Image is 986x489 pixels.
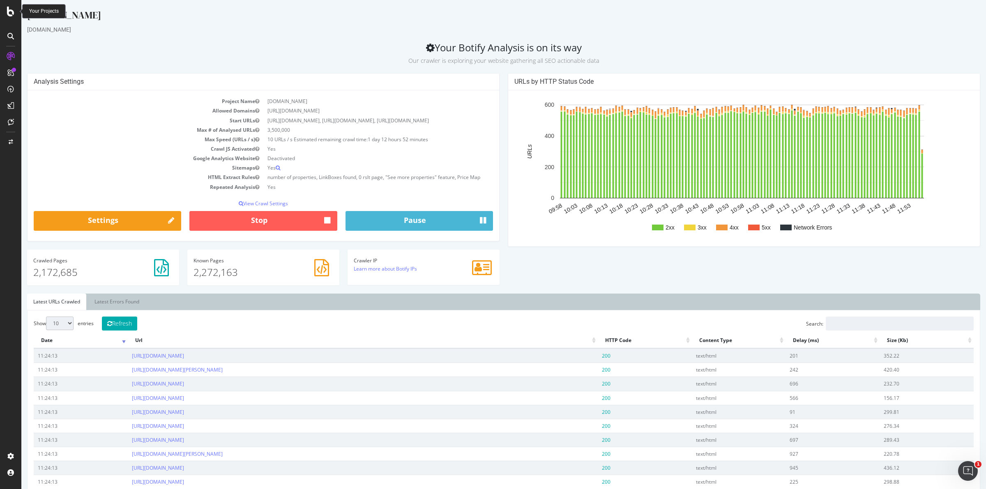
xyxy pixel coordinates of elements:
[493,78,952,86] h4: URLs by HTTP Status Code
[784,202,800,215] text: 11:23
[6,8,959,25] div: [DOMAIN_NAME]
[505,145,511,159] text: URLs
[523,164,533,170] text: 200
[858,475,952,489] td: 298.88
[858,405,952,419] td: 299.81
[111,409,163,416] a: [URL][DOMAIN_NAME]
[12,363,106,377] td: 11:24:13
[581,409,589,416] span: 200
[602,202,618,215] text: 10:23
[858,447,952,461] td: 220.78
[12,135,242,144] td: Max Speed (URLs / s)
[764,391,858,405] td: 566
[12,349,106,363] td: 11:24:13
[814,202,830,215] text: 11:33
[81,317,116,331] button: Refresh
[799,202,815,215] text: 11:28
[242,182,472,192] td: Yes
[242,96,472,106] td: [DOMAIN_NAME]
[172,265,312,279] p: 2,272,163
[858,433,952,447] td: 289.43
[557,202,573,215] text: 10:08
[111,366,201,373] a: [URL][DOMAIN_NAME][PERSON_NAME]
[493,96,948,240] div: A chart.
[581,450,589,457] span: 200
[12,433,106,447] td: 11:24:13
[676,224,685,231] text: 3xx
[764,461,858,475] td: 945
[12,333,106,349] th: Date: activate to sort column ascending
[324,211,472,231] button: Pause
[764,349,858,363] td: 201
[6,294,65,310] a: Latest URLs Crawled
[12,258,152,263] h4: Pages Crawled
[858,333,952,349] th: Size (Kb): activate to sort column ascending
[332,265,396,272] a: Learn more about Botify IPs
[663,202,679,215] text: 10:43
[844,202,860,215] text: 11:43
[647,202,663,215] text: 10:38
[581,422,589,429] span: 200
[670,363,765,377] td: text/html
[581,436,589,443] span: 200
[581,366,589,373] span: 200
[111,464,163,471] a: [URL][DOMAIN_NAME]
[12,211,160,231] a: Settings
[764,447,858,461] td: 927
[242,125,472,135] td: 3,500,000
[678,202,694,215] text: 10:48
[242,135,472,144] td: 10 URLs / s Estimated remaining crawl time:
[12,447,106,461] td: 11:24:13
[708,202,724,215] text: 10:58
[12,405,106,419] td: 11:24:13
[785,317,952,331] label: Search:
[670,349,765,363] td: text/html
[12,163,242,172] td: Sitemaps
[541,202,558,215] text: 10:03
[12,172,242,182] td: HTML Extract Rules
[581,464,589,471] span: 200
[172,258,312,263] h4: Pages Known
[12,78,472,86] h4: Analysis Settings
[769,202,785,215] text: 11:18
[67,294,124,310] a: Latest Errors Found
[738,202,754,215] text: 11:08
[740,224,749,231] text: 5xx
[858,363,952,377] td: 420.40
[242,116,472,125] td: [URL][DOMAIN_NAME], [URL][DOMAIN_NAME], [URL][DOMAIN_NAME]
[708,224,717,231] text: 4xx
[723,202,739,215] text: 11:03
[111,395,163,402] a: [URL][DOMAIN_NAME]
[644,224,653,231] text: 2xx
[764,377,858,390] td: 696
[12,106,242,115] td: Allowed Domains
[111,380,163,387] a: [URL][DOMAIN_NAME]
[958,461,978,481] iframe: Intercom live chat
[858,419,952,433] td: 276.34
[581,395,589,402] span: 200
[25,317,52,330] select: Showentries
[242,106,472,115] td: [URL][DOMAIN_NAME]
[12,475,106,489] td: 11:24:13
[670,419,765,433] td: text/html
[670,391,765,405] td: text/html
[617,202,633,215] text: 10:28
[772,224,811,231] text: Network Errors
[670,447,765,461] td: text/html
[764,433,858,447] td: 697
[670,461,765,475] td: text/html
[242,163,472,172] td: Yes
[526,202,542,215] text: 09:58
[581,380,589,387] span: 200
[764,475,858,489] td: 225
[242,144,472,154] td: Yes
[859,202,875,215] text: 11:48
[168,211,316,231] button: Stop
[670,377,765,390] td: text/html
[829,202,845,215] text: 11:38
[12,377,106,390] td: 11:24:13
[6,25,959,34] div: [DOMAIN_NAME]
[6,42,959,65] h2: Your Botify Analysis is on its way
[858,391,952,405] td: 156.17
[875,202,891,215] text: 11:53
